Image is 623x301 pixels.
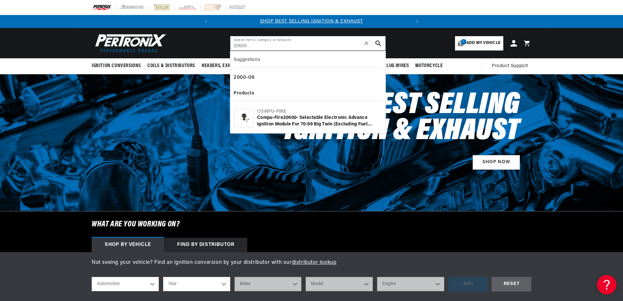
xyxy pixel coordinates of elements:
[234,91,254,96] b: Products
[492,58,531,74] summary: Product Support
[461,39,466,45] span: 1
[202,63,278,69] span: Headers, Exhausts & Components
[366,58,412,74] summary: Spark Plug Wires
[163,277,230,291] select: Year
[92,277,159,291] select: Ride Type
[241,93,520,145] h2: Shop Best Selling Ignition & Exhaust
[144,58,198,74] summary: Coils & Distributors
[492,277,531,292] div: RESET
[164,238,247,252] div: Find by Distributor
[292,260,337,265] a: distributor lookup
[235,277,302,291] select: Make
[260,19,363,24] a: SHOP BEST SELLING IGNITION & EXHAUST
[257,108,381,115] div: Compu-Fire
[230,36,386,50] input: Search Part #, Category or Keyword
[198,58,281,74] summary: Headers, Exhausts & Components
[377,277,444,291] select: Engine
[92,238,164,252] div: Shop by vehicle
[455,36,503,50] a: 1Add my vehicle
[306,277,373,291] select: Model
[235,111,253,125] img: Compu-Fire 20600 - Selectable Electronic Advance Ignition Module for 70-99 Big Twin (Excluding Fu...
[147,63,195,69] span: Coils & Distributors
[75,15,548,28] slideshow-component: Translation missing: en.sections.announcements.announcement_bar
[371,36,386,50] button: search button
[473,155,520,170] a: SHOP NOW
[411,15,424,28] button: Translation missing: en.sections.announcements.next_announcement
[369,63,409,69] span: Spark Plug Wires
[234,72,382,83] div: 2000-06
[75,211,548,237] h6: What are you working on?
[412,58,446,74] summary: Motorcycle
[213,18,411,25] div: Announcement
[92,32,167,54] img: Pertronix
[234,54,382,67] div: Suggestions
[257,115,381,127] div: Compu-Fire - Selectable Electronic Advance Ignition Module for 70-99 Big Twin (Excluding Fuel Inj...
[92,259,531,267] p: Not seeing your vehicle? Find an ignition conversion by your distributor with our
[283,115,296,120] b: 20600
[213,18,411,25] div: 1 of 2
[92,58,144,74] summary: Ignition Conversions
[200,15,213,28] button: Translation missing: en.sections.announcements.previous_announcement
[492,63,528,70] span: Product Support
[92,63,141,69] span: Ignition Conversions
[466,40,500,46] span: Add my vehicle
[415,63,443,69] span: Motorcycle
